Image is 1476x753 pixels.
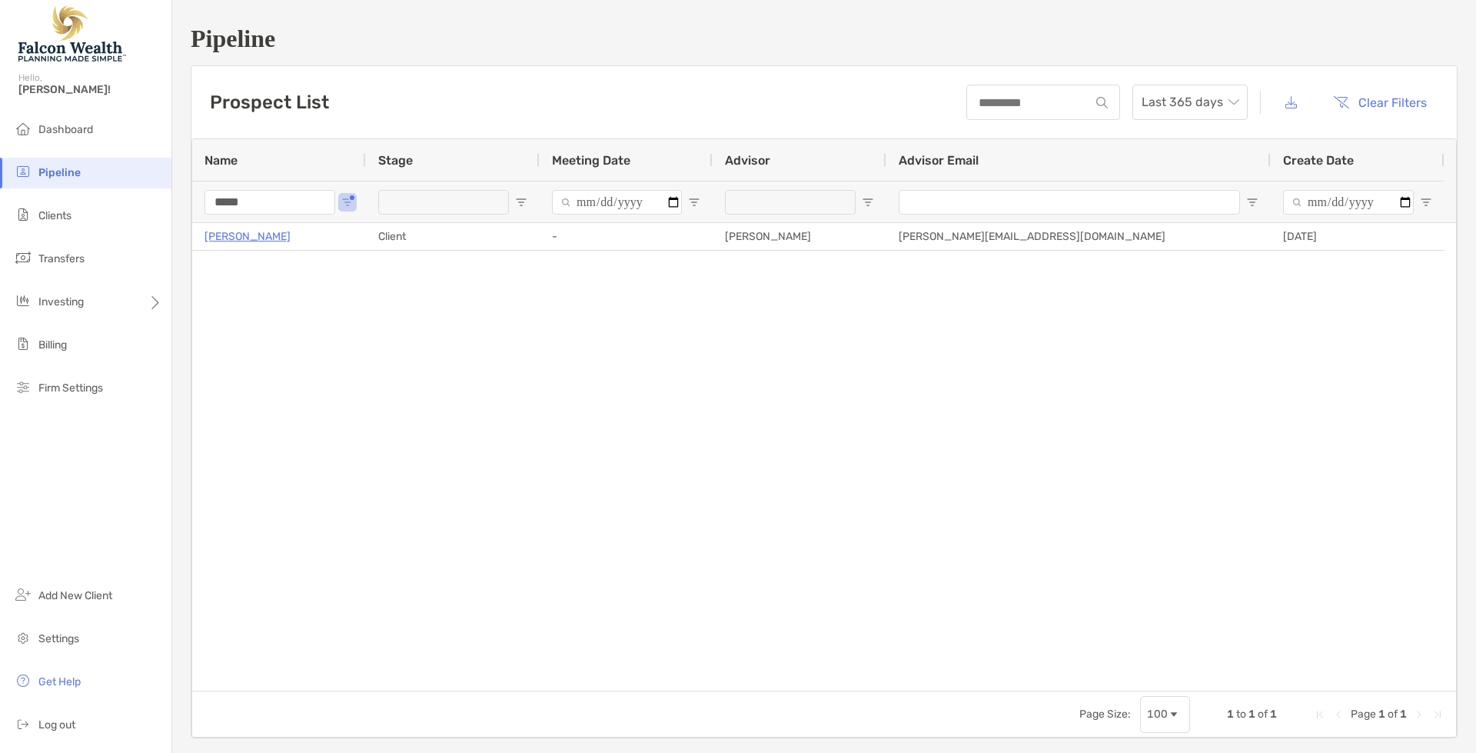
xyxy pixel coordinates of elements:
span: Pipeline [38,166,81,179]
span: 1 [1400,708,1407,721]
span: to [1236,708,1246,721]
span: Settings [38,632,79,645]
img: Falcon Wealth Planning Logo [18,6,126,62]
span: Meeting Date [552,153,630,168]
span: Transfers [38,252,85,265]
input: Create Date Filter Input [1283,190,1414,215]
div: [PERSON_NAME][EMAIL_ADDRESS][DOMAIN_NAME] [886,223,1271,250]
h1: Pipeline [191,25,1458,53]
div: Client [366,223,540,250]
div: Page Size: [1079,708,1131,721]
div: First Page [1314,708,1326,721]
img: add_new_client icon [14,585,32,604]
button: Open Filter Menu [515,196,527,208]
div: 100 [1147,708,1168,721]
span: Advisor Email [899,153,979,168]
div: Previous Page [1332,708,1345,721]
button: Open Filter Menu [688,196,700,208]
button: Open Filter Menu [341,196,354,208]
button: Open Filter Menu [1420,196,1432,208]
span: Get Help [38,675,81,688]
div: Page Size [1140,696,1190,733]
div: - [540,223,713,250]
button: Open Filter Menu [1246,196,1258,208]
span: Billing [38,338,67,352]
img: investing icon [14,292,32,310]
img: get-help icon [14,671,32,690]
span: Dashboard [38,123,93,136]
span: Name [204,153,238,168]
span: 1 [1378,708,1385,721]
span: Stage [378,153,413,168]
span: 1 [1248,708,1255,721]
img: logout icon [14,715,32,733]
span: Add New Client [38,589,112,602]
img: settings icon [14,628,32,647]
img: billing icon [14,335,32,353]
img: pipeline icon [14,162,32,181]
button: Open Filter Menu [862,196,874,208]
img: transfers icon [14,248,32,267]
h3: Prospect List [210,92,329,113]
a: [PERSON_NAME] [204,227,291,246]
span: Create Date [1283,153,1354,168]
div: Next Page [1413,708,1425,721]
button: Clear Filters [1321,85,1438,119]
span: Advisor [725,153,770,168]
input: Advisor Email Filter Input [899,190,1240,215]
div: [DATE] [1271,223,1444,250]
span: Log out [38,718,75,731]
span: Clients [38,209,71,222]
span: of [1258,708,1268,721]
span: Last 365 days [1142,85,1238,119]
div: [PERSON_NAME] [713,223,886,250]
span: 1 [1227,708,1234,721]
img: clients icon [14,205,32,224]
span: [PERSON_NAME]! [18,83,162,96]
img: firm-settings icon [14,378,32,396]
span: Investing [38,295,84,308]
span: of [1388,708,1398,721]
input: Meeting Date Filter Input [552,190,682,215]
span: Firm Settings [38,381,103,395]
input: Name Filter Input [204,190,335,215]
span: Page [1351,708,1376,721]
img: dashboard icon [14,119,32,138]
img: input icon [1096,97,1108,108]
div: Last Page [1431,708,1444,721]
span: 1 [1270,708,1277,721]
